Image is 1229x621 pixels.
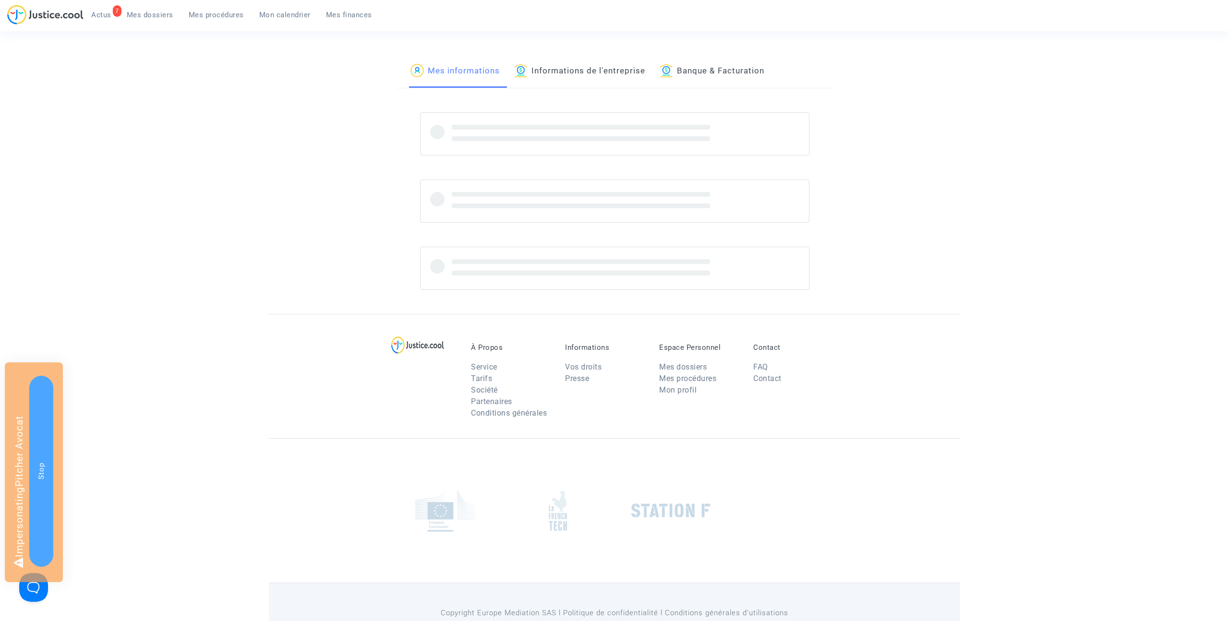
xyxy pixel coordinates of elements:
a: Mes dossiers [659,362,707,371]
p: Informations [565,343,645,352]
a: Mes dossiers [119,8,181,22]
a: FAQ [753,362,768,371]
a: Service [471,362,497,371]
img: icon-passager.svg [410,64,424,77]
span: Mes procédures [189,11,244,19]
a: Vos droits [565,362,602,371]
button: Stop [29,376,53,567]
a: Mon profil [659,385,697,394]
p: Espace Personnel [659,343,739,352]
a: Mes informations [410,55,500,88]
a: Banque & Facturation [660,55,764,88]
div: 7 [113,5,121,17]
img: logo-lg.svg [391,336,445,354]
img: europe_commision.png [415,490,475,532]
a: Partenaires [471,397,512,406]
a: Société [471,385,498,394]
span: Mes dossiers [127,11,173,19]
a: Mes finances [318,8,380,22]
a: Contact [753,374,782,383]
iframe: Help Scout Beacon - Open [19,573,48,602]
a: 7Actus [84,8,119,22]
span: Mes finances [326,11,372,19]
img: stationf.png [631,503,711,518]
a: Mon calendrier [252,8,318,22]
p: Copyright Europe Mediation SAS l Politique de confidentialité l Conditions générales d’utilisa... [396,607,833,619]
img: icon-banque.svg [660,64,673,77]
span: Mon calendrier [259,11,311,19]
a: Tarifs [471,374,492,383]
p: À Propos [471,343,551,352]
img: french_tech.png [549,490,567,531]
img: icon-banque.svg [514,64,528,77]
span: Stop [37,463,46,479]
div: Impersonating [5,362,63,582]
span: Actus [91,11,111,19]
a: Mes procédures [181,8,252,22]
a: Conditions générales [471,408,547,418]
a: Informations de l'entreprise [514,55,645,88]
a: Presse [565,374,589,383]
p: Contact [753,343,833,352]
a: Mes procédures [659,374,716,383]
img: jc-logo.svg [7,5,84,24]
